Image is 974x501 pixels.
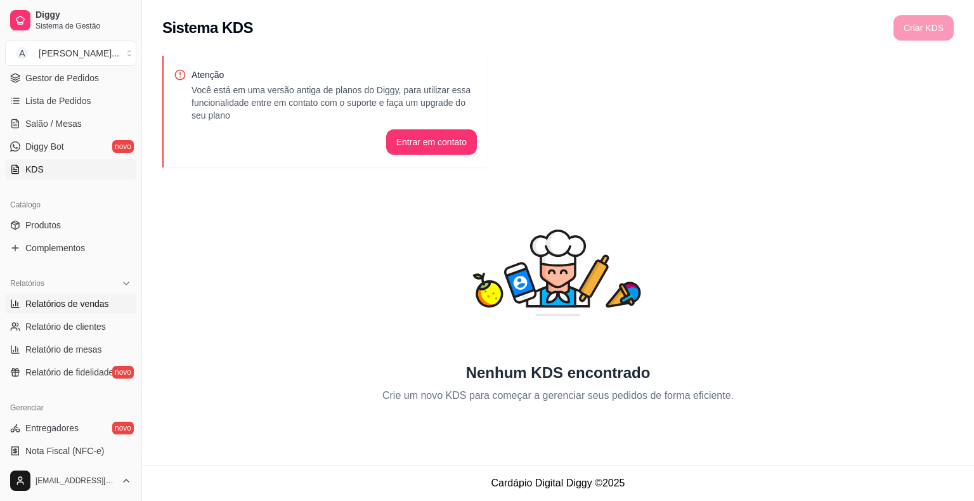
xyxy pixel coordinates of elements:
[36,10,131,21] span: Diggy
[25,72,99,84] span: Gestor de Pedidos
[5,339,136,360] a: Relatório de mesas
[25,343,102,356] span: Relatório de mesas
[36,21,131,31] span: Sistema de Gestão
[386,129,477,155] button: Entrar em contato
[5,5,136,36] a: DiggySistema de Gestão
[467,180,649,363] div: animation
[25,140,64,153] span: Diggy Bot
[16,47,29,60] span: A
[25,117,82,130] span: Salão / Mesas
[5,362,136,382] a: Relatório de fidelidadenovo
[36,476,116,486] span: [EMAIL_ADDRESS][DOMAIN_NAME]
[5,91,136,111] a: Lista de Pedidos
[5,316,136,337] a: Relatório de clientes
[25,219,61,231] span: Produtos
[25,366,114,379] span: Relatório de fidelidade
[5,136,136,157] a: Diggy Botnovo
[5,465,136,496] button: [EMAIL_ADDRESS][DOMAIN_NAME]
[25,320,106,333] span: Relatório de clientes
[466,363,651,383] h2: Nenhum KDS encontrado
[25,422,79,434] span: Entregadores
[39,47,119,60] div: [PERSON_NAME] ...
[5,41,136,66] button: Select a team
[5,418,136,438] a: Entregadoresnovo
[5,195,136,215] div: Catálogo
[25,94,91,107] span: Lista de Pedidos
[5,215,136,235] a: Produtos
[5,294,136,314] a: Relatórios de vendas
[5,159,136,179] a: KDS
[5,398,136,418] div: Gerenciar
[5,114,136,134] a: Salão / Mesas
[5,441,136,461] a: Nota Fiscal (NFC-e)
[25,242,85,254] span: Complementos
[5,238,136,258] a: Complementos
[142,465,974,501] footer: Cardápio Digital Diggy © 2025
[162,18,253,38] h2: Sistema KDS
[382,388,734,403] p: Crie um novo KDS para começar a gerenciar seus pedidos de forma eficiente.
[5,68,136,88] a: Gestor de Pedidos
[10,278,44,289] span: Relatórios
[25,445,104,457] span: Nota Fiscal (NFC-e)
[25,297,109,310] span: Relatórios de vendas
[25,163,44,176] span: KDS
[192,68,477,81] p: Atenção
[192,84,477,122] p: Você está em uma versão antiga de planos do Diggy, para utilizar essa funcionalidade entre em con...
